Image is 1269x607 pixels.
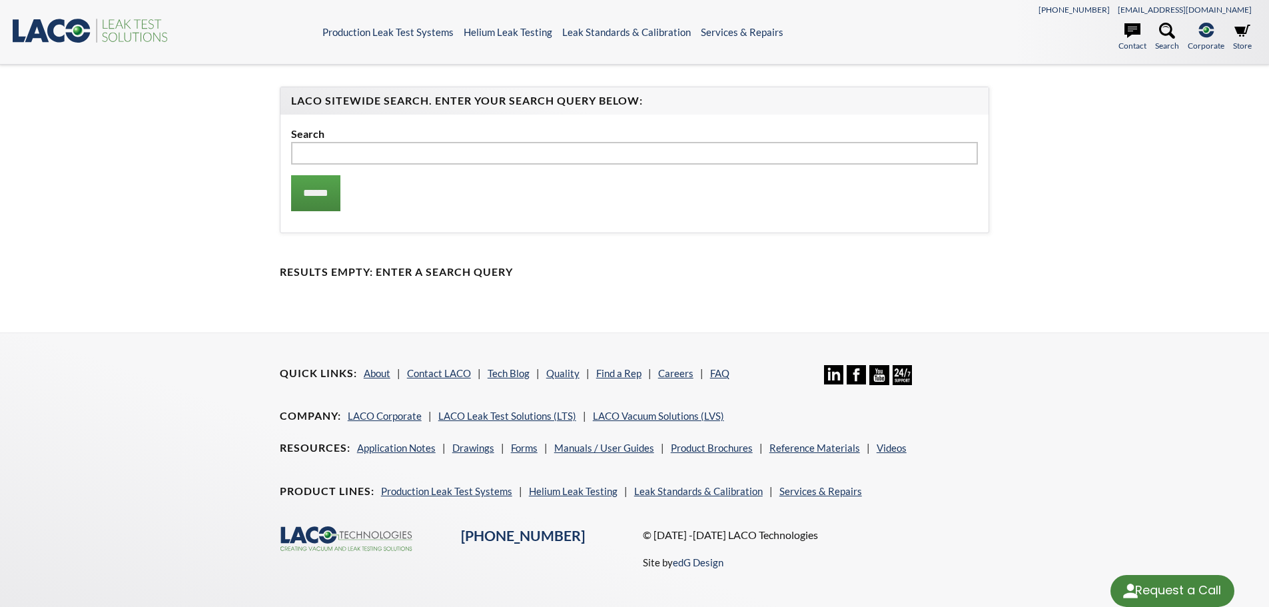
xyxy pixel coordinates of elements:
p: © [DATE] -[DATE] LACO Technologies [643,526,990,544]
a: edG Design [673,556,723,568]
a: Services & Repairs [779,485,862,497]
a: Tech Blog [488,367,530,379]
h4: Company [280,409,341,423]
a: Forms [511,442,538,454]
a: Product Brochures [671,442,753,454]
a: LACO Leak Test Solutions (LTS) [438,410,576,422]
a: LACO Vacuum Solutions (LVS) [593,410,724,422]
a: Leak Standards & Calibration [634,485,763,497]
a: About [364,367,390,379]
a: LACO Corporate [348,410,422,422]
h4: Quick Links [280,366,357,380]
a: Reference Materials [769,442,860,454]
label: Search [291,125,979,143]
a: Contact LACO [407,367,471,379]
a: Leak Standards & Calibration [562,26,691,38]
a: [EMAIL_ADDRESS][DOMAIN_NAME] [1118,5,1252,15]
h4: LACO Sitewide Search. Enter your Search Query Below: [291,94,979,108]
a: Helium Leak Testing [464,26,552,38]
a: Videos [877,442,907,454]
a: FAQ [710,367,729,379]
a: Careers [658,367,693,379]
h4: Product Lines [280,484,374,498]
a: Production Leak Test Systems [322,26,454,38]
a: Store [1233,23,1252,52]
span: Corporate [1188,39,1224,52]
a: Application Notes [357,442,436,454]
h4: Results Empty: Enter a Search Query [280,265,990,279]
a: Manuals / User Guides [554,442,654,454]
a: Quality [546,367,580,379]
a: Contact [1118,23,1146,52]
a: [PHONE_NUMBER] [461,527,585,544]
img: round button [1120,580,1141,602]
div: Request a Call [1135,575,1221,606]
div: Request a Call [1110,575,1234,607]
a: Helium Leak Testing [529,485,618,497]
p: Site by [643,554,723,570]
a: Find a Rep [596,367,641,379]
a: 24/7 Support [893,375,912,387]
a: Production Leak Test Systems [381,485,512,497]
img: 24/7 Support Icon [893,365,912,384]
a: Search [1155,23,1179,52]
a: Services & Repairs [701,26,783,38]
a: [PHONE_NUMBER] [1039,5,1110,15]
a: Drawings [452,442,494,454]
h4: Resources [280,441,350,455]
